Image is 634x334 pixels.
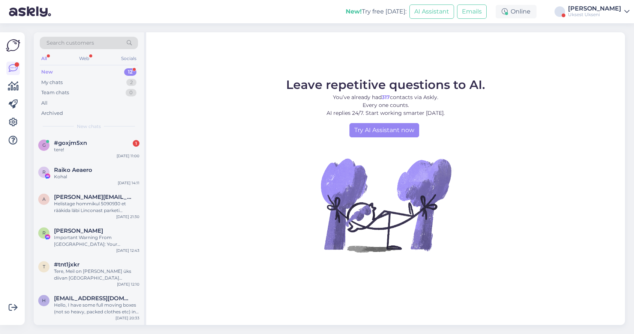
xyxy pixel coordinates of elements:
[118,180,139,186] div: [DATE] 14:11
[54,140,87,146] span: #goxjm5xn
[120,54,138,63] div: Socials
[124,68,136,76] div: 12
[116,248,139,253] div: [DATE] 12:43
[41,68,53,76] div: New
[41,99,48,107] div: All
[54,302,139,315] div: Hello, I have some full moving boxes (not so heavy, packed clothes etc) in a storage place at par...
[54,234,139,248] div: Important Warning From [GEOGRAPHIC_DATA]: Your Facebook page is scheduled for permanent deletion ...
[568,6,630,18] a: [PERSON_NAME]Uksest Ukseni
[41,89,69,96] div: Team chats
[133,140,139,147] div: 1
[42,298,46,303] span: h
[117,281,139,287] div: [DATE] 12:10
[78,54,91,63] div: Web
[496,5,537,18] div: Online
[41,79,63,86] div: My chats
[115,315,139,321] div: [DATE] 20:33
[409,5,454,19] button: AI Assistant
[46,39,94,47] span: Search customers
[54,227,103,234] span: Rafael Snow
[116,214,139,220] div: [DATE] 21:30
[346,7,406,16] div: Try free [DATE]:
[42,230,46,236] span: R
[40,54,48,63] div: All
[346,8,362,15] b: New!
[457,5,487,19] button: Emails
[77,123,101,130] span: New chats
[42,196,46,202] span: a
[54,146,139,153] div: tere!
[54,194,132,200] span: andreas.aho@gmail.com
[318,137,453,272] img: No Chat active
[568,12,621,18] div: Uksest Ukseni
[41,110,63,117] div: Archived
[6,38,20,53] img: Askly Logo
[382,94,390,101] b: 317
[117,153,139,159] div: [DATE] 11:00
[43,264,45,269] span: t
[568,6,621,12] div: [PERSON_NAME]
[42,142,46,148] span: g
[54,261,79,268] span: #tnt1jxkr
[54,268,139,281] div: Tere, Meil on [PERSON_NAME] üks diivan [GEOGRAPHIC_DATA] kesklinnast Mustamäele toimetada. Kas sa...
[54,167,92,173] span: Raiko Aeaero
[126,79,136,86] div: 2
[54,173,139,180] div: Kohal
[42,169,46,175] span: R
[286,93,485,117] p: You’ve already had contacts via Askly. Every one counts. AI replies 24/7. Start working smarter [...
[54,200,139,214] div: Helistage hommikul 5090930 et rääkida läbi Linconast parketi toomine Pallasti 44 5
[349,123,419,137] a: Try AI Assistant now
[126,89,136,96] div: 0
[54,295,132,302] span: handeyetkinn@gmail.com
[286,77,485,92] span: Leave repetitive questions to AI.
